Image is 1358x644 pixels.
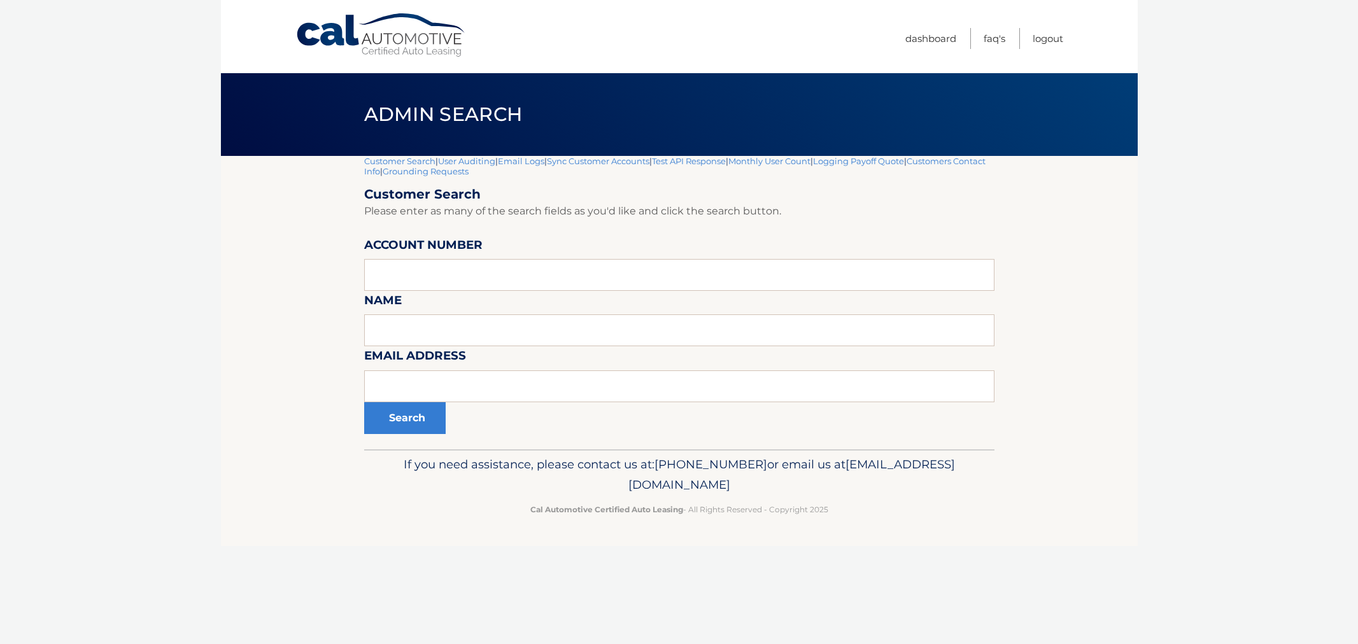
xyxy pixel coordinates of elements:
a: FAQ's [984,28,1005,49]
a: Sync Customer Accounts [547,156,649,166]
label: Account Number [364,235,483,259]
strong: Cal Automotive Certified Auto Leasing [530,505,683,514]
a: Test API Response [652,156,726,166]
a: Monthly User Count [728,156,810,166]
a: Customers Contact Info [364,156,986,176]
a: Cal Automotive [295,13,467,58]
label: Name [364,291,402,314]
h2: Customer Search [364,186,994,202]
a: Customer Search [364,156,435,166]
div: | | | | | | | | [364,156,994,449]
button: Search [364,402,446,434]
p: If you need assistance, please contact us at: or email us at [372,454,986,495]
a: Dashboard [905,28,956,49]
a: User Auditing [438,156,495,166]
a: Logout [1033,28,1063,49]
a: Logging Payoff Quote [813,156,904,166]
p: Please enter as many of the search fields as you'd like and click the search button. [364,202,994,220]
a: Email Logs [498,156,544,166]
a: Grounding Requests [383,166,469,176]
label: Email Address [364,346,466,370]
p: - All Rights Reserved - Copyright 2025 [372,503,986,516]
span: [PHONE_NUMBER] [654,457,767,472]
span: Admin Search [364,102,523,126]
